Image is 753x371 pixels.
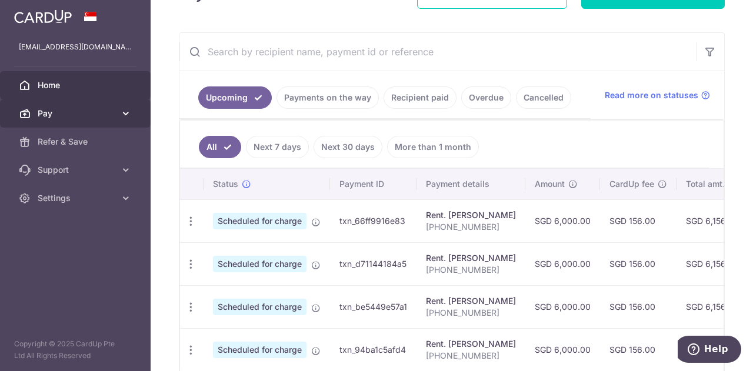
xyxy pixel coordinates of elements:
[605,89,710,101] a: Read more on statuses
[516,86,571,109] a: Cancelled
[600,199,677,242] td: SGD 156.00
[677,242,748,285] td: SGD 6,156.00
[314,136,382,158] a: Next 30 days
[213,178,238,190] span: Status
[330,199,417,242] td: txn_66ff9916e83
[525,199,600,242] td: SGD 6,000.00
[213,213,306,229] span: Scheduled for charge
[330,169,417,199] th: Payment ID
[426,221,516,233] p: [PHONE_NUMBER]
[677,199,748,242] td: SGD 6,156.00
[199,136,241,158] a: All
[330,328,417,371] td: txn_94ba1c5afd4
[38,164,115,176] span: Support
[213,299,306,315] span: Scheduled for charge
[426,338,516,350] div: Rent. [PERSON_NAME]
[38,79,115,91] span: Home
[426,252,516,264] div: Rent. [PERSON_NAME]
[600,285,677,328] td: SGD 156.00
[38,108,115,119] span: Pay
[38,136,115,148] span: Refer & Save
[426,264,516,276] p: [PHONE_NUMBER]
[426,307,516,319] p: [PHONE_NUMBER]
[686,178,725,190] span: Total amt.
[426,209,516,221] div: Rent. [PERSON_NAME]
[600,242,677,285] td: SGD 156.00
[605,89,698,101] span: Read more on statuses
[525,328,600,371] td: SGD 6,000.00
[276,86,379,109] a: Payments on the way
[678,336,741,365] iframe: Opens a widget where you can find more information
[179,33,696,71] input: Search by recipient name, payment id or reference
[384,86,457,109] a: Recipient paid
[246,136,309,158] a: Next 7 days
[461,86,511,109] a: Overdue
[426,295,516,307] div: Rent. [PERSON_NAME]
[525,285,600,328] td: SGD 6,000.00
[417,169,525,199] th: Payment details
[535,178,565,190] span: Amount
[198,86,272,109] a: Upcoming
[330,285,417,328] td: txn_be5449e57a1
[213,256,306,272] span: Scheduled for charge
[330,242,417,285] td: txn_d71144184a5
[213,342,306,358] span: Scheduled for charge
[38,192,115,204] span: Settings
[677,285,748,328] td: SGD 6,156.00
[600,328,677,371] td: SGD 156.00
[426,350,516,362] p: [PHONE_NUMBER]
[677,328,748,371] td: SGD 6,156.00
[14,9,72,24] img: CardUp
[609,178,654,190] span: CardUp fee
[525,242,600,285] td: SGD 6,000.00
[387,136,479,158] a: More than 1 month
[19,41,132,53] p: [EMAIL_ADDRESS][DOMAIN_NAME]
